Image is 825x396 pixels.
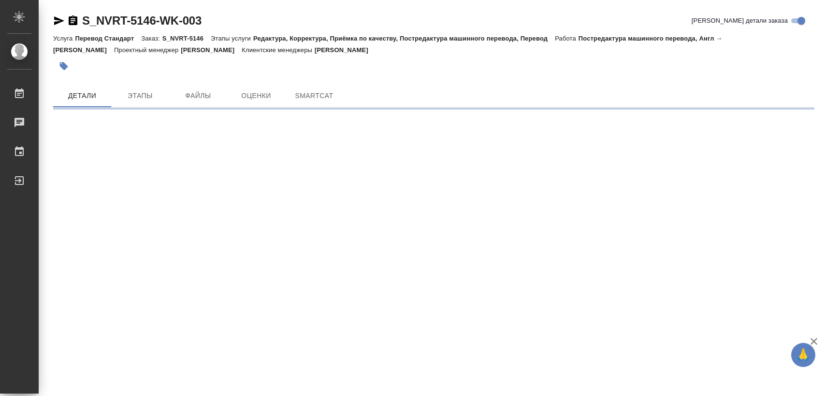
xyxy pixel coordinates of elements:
a: S_NVRT-5146-WK-003 [82,14,202,27]
button: 🙏 [791,343,815,367]
p: Заказ: [141,35,162,42]
span: SmartCat [291,90,337,102]
p: Этапы услуги [211,35,253,42]
p: Перевод Стандарт [75,35,141,42]
span: 🙏 [795,345,811,365]
span: Этапы [117,90,163,102]
button: Скопировать ссылку для ЯМессенджера [53,15,65,27]
p: Работа [555,35,579,42]
p: Услуга [53,35,75,42]
span: Детали [59,90,105,102]
button: Добавить тэг [53,56,74,77]
p: Проектный менеджер [114,46,181,54]
p: Клиентские менеджеры [242,46,315,54]
span: Оценки [233,90,279,102]
span: [PERSON_NAME] детали заказа [692,16,788,26]
p: [PERSON_NAME] [315,46,376,54]
p: [PERSON_NAME] [181,46,242,54]
button: Скопировать ссылку [67,15,79,27]
p: Редактура, Корректура, Приёмка по качеству, Постредактура машинного перевода, Перевод [253,35,555,42]
p: S_NVRT-5146 [162,35,211,42]
span: Файлы [175,90,221,102]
